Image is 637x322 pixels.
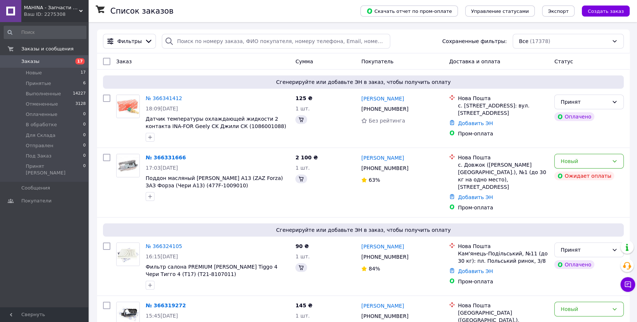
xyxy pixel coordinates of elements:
[361,313,408,319] span: [PHONE_NUMBER]
[295,95,312,101] span: 125 ₴
[361,95,404,102] a: [PERSON_NAME]
[361,243,404,250] a: [PERSON_NAME]
[361,254,408,260] span: [PHONE_NUMBER]
[117,95,139,118] img: Фото товару
[361,154,404,162] a: [PERSON_NAME]
[554,260,594,269] div: Оплачено
[295,165,310,171] span: 1 шт.
[471,8,529,14] span: Управление статусами
[458,102,548,117] div: с. [STREET_ADDRESS]: вул. [STREET_ADDRESS]
[295,59,313,64] span: Сумма
[588,8,624,14] span: Создать заказ
[361,106,408,112] span: [PHONE_NUMBER]
[458,278,548,285] div: Пром-оплата
[26,111,57,118] span: Оплаченные
[458,130,548,137] div: Пром-оплата
[83,111,86,118] span: 0
[116,243,140,266] a: Фото товару
[361,165,408,171] span: [PHONE_NUMBER]
[361,59,394,64] span: Покупатель
[458,161,548,191] div: с. Довжок ([PERSON_NAME][GEOGRAPHIC_DATA].), №1 (до 30 кг на одно место), [STREET_ADDRESS]
[620,277,635,292] button: Чат с покупателем
[81,70,86,76] span: 17
[26,70,42,76] span: Новые
[116,59,132,64] span: Заказ
[458,154,548,161] div: Нова Пошта
[24,4,79,11] span: MAHINA - Запчасти для китайских авто
[83,163,86,176] span: 0
[117,154,139,177] img: Фото товару
[458,95,548,102] div: Нова Пошта
[295,243,309,249] span: 90 ₴
[458,243,548,250] div: Нова Пошта
[83,132,86,139] span: 0
[26,101,58,107] span: Отмененные
[548,8,569,14] span: Экспорт
[465,6,535,17] button: Управление статусами
[26,121,57,128] span: В обработке
[458,250,548,265] div: Кам'янець-Подільський, №11 (до 30 кг): пл. Польський ринок, 3/8
[561,305,609,313] div: Новый
[75,101,86,107] span: 3128
[146,254,178,259] span: 16:15[DATE]
[21,58,39,65] span: Заказы
[295,155,318,160] span: 2 100 ₴
[26,80,51,87] span: Принятые
[554,171,614,180] div: Ожидает оплаты
[162,34,390,49] input: Поиск по номеру заказа, ФИО покупателя, номеру телефона, Email, номеру накладной
[458,302,548,309] div: Нова Пошта
[4,26,86,39] input: Поиск
[26,132,56,139] span: Для Склада
[83,142,86,149] span: 0
[106,226,621,234] span: Сгенерируйте или добавьте ЭН в заказ, чтобы получить оплату
[369,118,405,124] span: Без рейтинга
[295,106,310,112] span: 1 шт.
[574,8,630,14] a: Создать заказ
[295,254,310,259] span: 1 шт.
[146,106,178,112] span: 18:09[DATE]
[146,155,186,160] a: № 366331666
[146,264,277,277] a: Фильтр салона PREMIUM [PERSON_NAME] Tiggo 4 Чери Тигго 4 (T17) (T21-8107011)
[21,198,51,204] span: Покупатели
[361,302,404,309] a: [PERSON_NAME]
[117,243,139,266] img: Фото товару
[146,165,178,171] span: 17:03[DATE]
[146,175,283,188] a: Поддон масляный [PERSON_NAME] A13 (ZAZ Forza) ЗАЗ Форза (Чери А13) (477F-1009010)
[83,153,86,159] span: 0
[295,302,312,308] span: 145 ₴
[146,302,186,308] a: № 366319272
[582,6,630,17] button: Создать заказ
[458,204,548,211] div: Пром-оплата
[117,38,142,45] span: Фильтры
[458,194,493,200] a: Добавить ЭН
[26,153,51,159] span: Под Заказ
[21,46,74,52] span: Заказы и сообщения
[116,154,140,177] a: Фото товару
[360,6,458,17] button: Скачать отчет по пром-оплате
[116,95,140,118] a: Фото товару
[542,6,574,17] button: Экспорт
[442,38,506,45] span: Сохраненные фильтры:
[561,98,609,106] div: Принят
[24,11,88,18] div: Ваш ID: 2275308
[366,8,452,14] span: Скачать отчет по пром-оплате
[519,38,529,45] span: Все
[83,80,86,87] span: 6
[106,78,621,86] span: Сгенерируйте или добавьте ЭН в заказ, чтобы получить оплату
[26,163,83,176] span: Принят [PERSON_NAME]
[530,38,550,44] span: (17378)
[75,58,85,64] span: 17
[146,243,182,249] a: № 366324105
[146,95,182,101] a: № 366341412
[561,246,609,254] div: Принят
[561,157,609,165] div: Новый
[26,91,61,97] span: Выполненные
[449,59,500,64] span: Доставка и оплата
[146,116,286,129] a: Датчик температуры охлаждающей жидкости 2 контакта INA-FOR Geely CK Джили СК (1086001088)
[554,112,594,121] div: Оплачено
[369,266,380,272] span: 84%
[83,121,86,128] span: 0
